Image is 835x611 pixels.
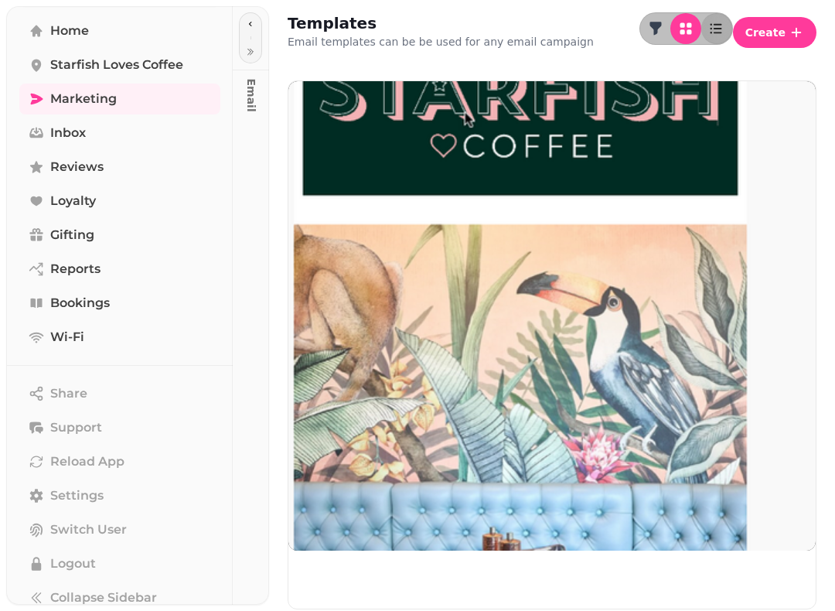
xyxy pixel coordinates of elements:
span: Reviews [50,158,104,176]
a: Inbox [19,118,220,148]
a: Home [19,15,220,46]
span: Collapse Sidebar [50,589,157,607]
span: Loyalty [50,192,96,210]
span: Bookings [50,294,110,312]
span: Wi-Fi [50,328,84,346]
a: Settings [19,480,220,511]
h2: Templates [288,12,584,34]
a: Wi-Fi [19,322,220,353]
span: Marketing [50,90,117,108]
span: Starfish Loves Coffee [50,56,183,74]
span: Support [50,418,102,437]
span: Gifting [50,226,94,244]
a: Loyalty [19,186,220,217]
button: Switch User [19,514,220,545]
button: Logout [19,548,220,579]
span: Logout [50,555,96,573]
button: Create [733,17,816,48]
button: Share [19,378,220,409]
span: Reports [50,260,101,278]
span: Reload App [50,452,124,471]
button: Reload App [19,446,220,477]
button: Support [19,412,220,443]
a: Bookings [19,288,220,319]
span: Inbox [50,124,86,142]
a: Marketing [19,84,220,114]
span: Settings [50,486,104,505]
p: Email templates can be be used for any email campaign [288,34,594,49]
a: Gifting [19,220,220,251]
a: Reports [19,254,220,285]
span: Create [745,27,786,38]
a: Starfish Loves Coffee [19,49,220,80]
a: Reviews [19,152,220,183]
span: Home [50,22,89,40]
span: Share [50,384,87,403]
p: Email [237,67,265,103]
span: Switch User [50,521,127,539]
